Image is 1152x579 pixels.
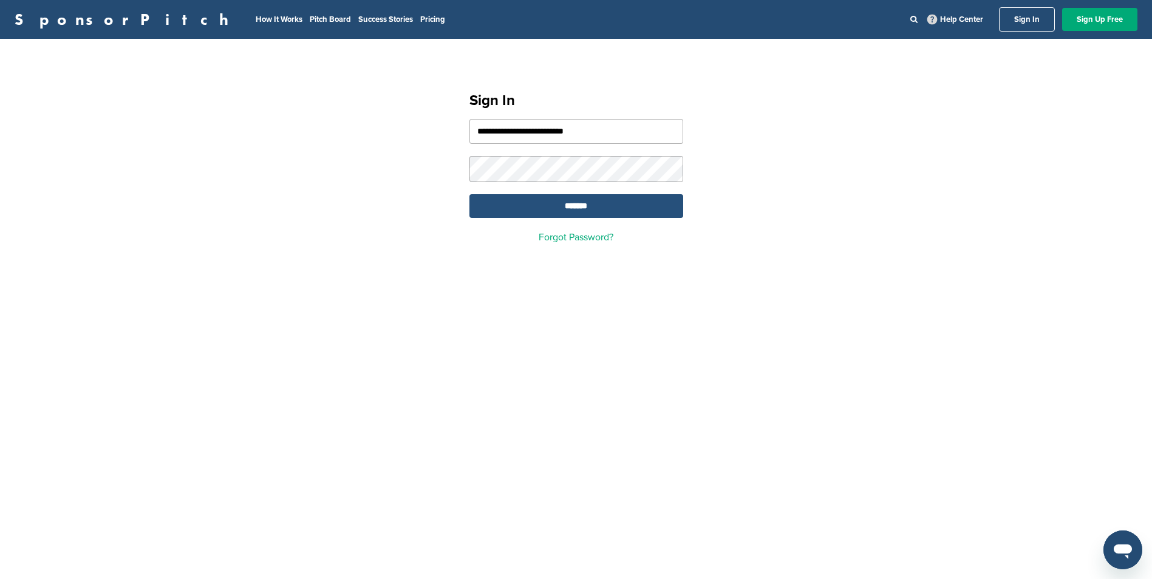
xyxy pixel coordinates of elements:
[358,15,413,24] a: Success Stories
[310,15,351,24] a: Pitch Board
[1062,8,1137,31] a: Sign Up Free
[15,12,236,27] a: SponsorPitch
[469,90,683,112] h1: Sign In
[1103,530,1142,569] iframe: Button to launch messaging window
[999,7,1055,32] a: Sign In
[925,12,986,27] a: Help Center
[256,15,302,24] a: How It Works
[420,15,445,24] a: Pricing
[539,231,613,243] a: Forgot Password?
